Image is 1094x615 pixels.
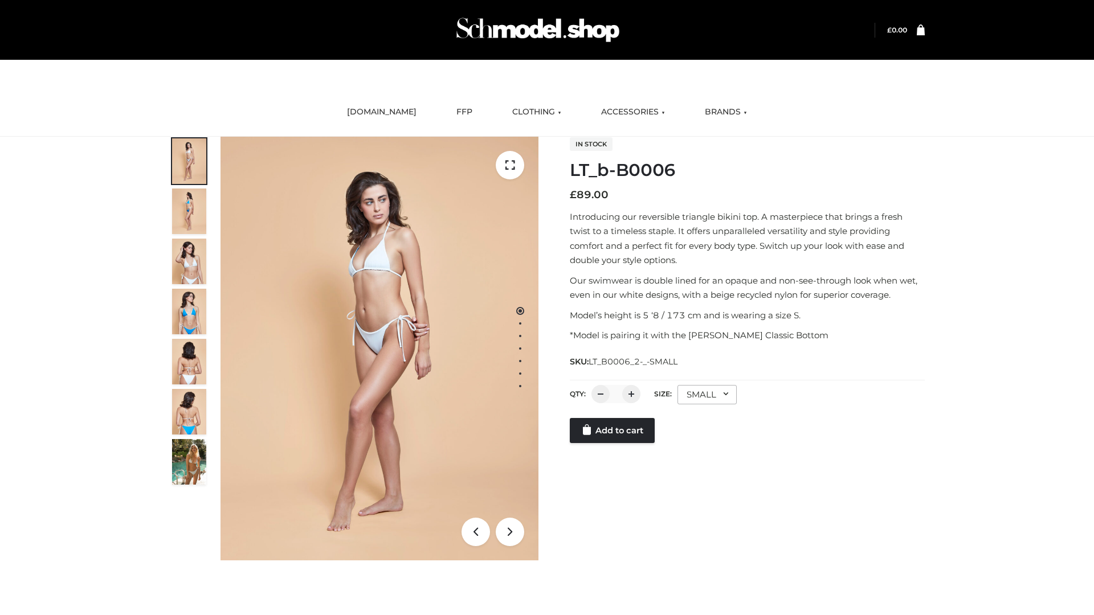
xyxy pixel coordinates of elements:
p: Model’s height is 5 ‘8 / 173 cm and is wearing a size S. [570,308,925,323]
img: ArielClassicBikiniTop_CloudNine_AzureSky_OW114ECO_4-scaled.jpg [172,289,206,334]
img: ArielClassicBikiniTop_CloudNine_AzureSky_OW114ECO_1-scaled.jpg [172,138,206,184]
a: ACCESSORIES [593,100,673,125]
a: £0.00 [887,26,907,34]
img: ArielClassicBikiniTop_CloudNine_AzureSky_OW114ECO_7-scaled.jpg [172,339,206,384]
img: ArielClassicBikiniTop_CloudNine_AzureSky_OW114ECO_2-scaled.jpg [172,188,206,234]
img: ArielClassicBikiniTop_CloudNine_AzureSky_OW114ECO_1 [221,137,538,560]
bdi: 89.00 [570,188,609,201]
p: Our swimwear is double lined for an opaque and non-see-through look when wet, even in our white d... [570,273,925,302]
p: Introducing our reversible triangle bikini top. A masterpiece that brings a fresh twist to a time... [570,210,925,268]
span: £ [570,188,577,201]
span: In stock [570,137,613,151]
a: Add to cart [570,418,655,443]
label: QTY: [570,389,586,398]
bdi: 0.00 [887,26,907,34]
a: FFP [448,100,481,125]
a: CLOTHING [504,100,570,125]
label: Size: [654,389,672,398]
img: Schmodel Admin 964 [452,7,623,52]
img: ArielClassicBikiniTop_CloudNine_AzureSky_OW114ECO_3-scaled.jpg [172,239,206,284]
h1: LT_b-B0006 [570,160,925,181]
span: LT_B0006_2-_-SMALL [589,356,677,367]
span: £ [887,26,892,34]
a: BRANDS [696,100,756,125]
div: SMALL [677,385,737,404]
img: Arieltop_CloudNine_AzureSky2.jpg [172,439,206,485]
span: SKU: [570,355,679,368]
a: [DOMAIN_NAME] [338,100,425,125]
p: *Model is pairing it with the [PERSON_NAME] Classic Bottom [570,328,925,343]
img: ArielClassicBikiniTop_CloudNine_AzureSky_OW114ECO_8-scaled.jpg [172,389,206,434]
